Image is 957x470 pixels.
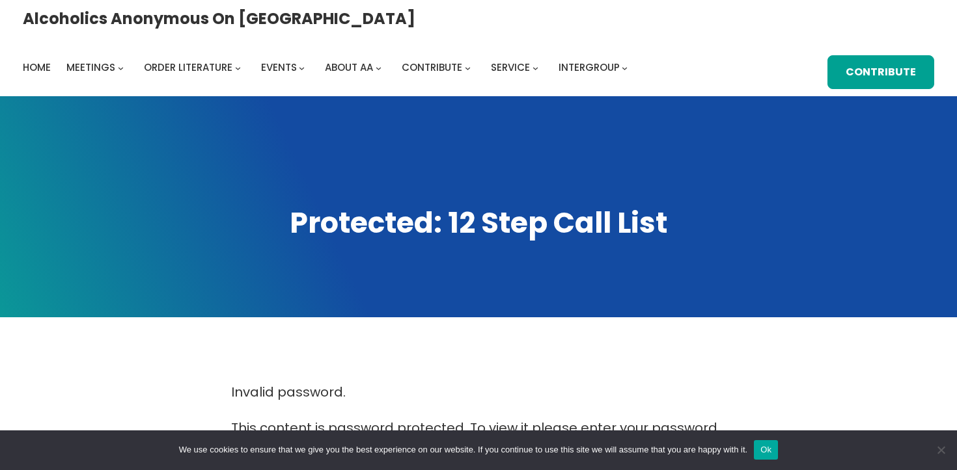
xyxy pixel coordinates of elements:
p: Invalid password. [231,381,726,404]
span: Order Literature [144,60,232,74]
a: Home [23,59,51,77]
button: Contribute submenu [465,64,471,70]
button: Intergroup submenu [622,64,628,70]
a: Intergroup [559,59,620,77]
span: Intergroup [559,60,620,74]
a: About AA [325,59,373,77]
a: Events [261,59,297,77]
button: Events submenu [299,64,305,70]
a: Contribute [402,59,462,77]
span: No [934,443,947,456]
button: About AA submenu [376,64,381,70]
a: Meetings [66,59,115,77]
span: Service [491,60,530,74]
button: Ok [754,440,778,460]
nav: Intergroup [23,59,632,77]
span: Events [261,60,297,74]
span: Contribute [402,60,462,74]
a: Contribute [827,55,934,89]
span: Meetings [66,60,115,74]
span: Home [23,60,51,74]
button: Order Literature submenu [235,64,241,70]
h1: Protected: 12 Step Call List [23,203,934,242]
p: This content is password protected. To view it please enter your password below: [231,417,726,462]
a: Service [491,59,530,77]
button: Meetings submenu [118,64,124,70]
a: Alcoholics Anonymous on [GEOGRAPHIC_DATA] [23,5,415,33]
button: Service submenu [533,64,538,70]
span: We use cookies to ensure that we give you the best experience on our website. If you continue to ... [179,443,747,456]
span: About AA [325,60,373,74]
